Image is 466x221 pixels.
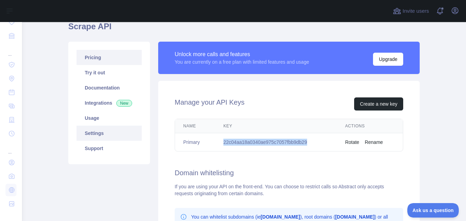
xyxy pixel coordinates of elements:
a: Documentation [77,80,142,95]
td: Primary [175,133,215,151]
a: Try it out [77,65,142,80]
th: Name [175,119,215,133]
iframe: Toggle Customer Support [407,203,459,218]
div: If you are using your API on the front-end. You can choose to restrict calls so Abstract only acc... [175,183,403,197]
h1: Scrape API [68,21,420,38]
div: ... [5,141,16,155]
a: Integrations New [77,95,142,110]
b: [DOMAIN_NAME] [335,214,375,220]
th: Actions [337,119,403,133]
a: Usage [77,110,142,126]
div: ... [5,43,16,57]
td: 22c04aa18a0340ae975c7057fbb9db29 [215,133,337,151]
button: Rename [365,139,383,146]
span: New [116,100,132,107]
div: Unlock more calls and features [175,50,309,59]
a: Pricing [77,50,142,65]
button: Rotate [345,139,359,146]
b: [DOMAIN_NAME] [261,214,300,220]
a: Support [77,141,142,156]
a: Settings [77,126,142,141]
span: Invite users [403,7,429,15]
div: You are currently on a free plan with limited features and usage [175,59,309,65]
button: Invite users [392,6,430,17]
button: Upgrade [373,53,403,66]
h2: Domain whitelisting [175,168,403,178]
th: Key [215,119,337,133]
button: Create a new key [354,97,403,110]
h2: Manage your API Keys [175,97,244,110]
